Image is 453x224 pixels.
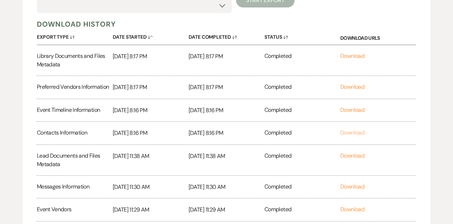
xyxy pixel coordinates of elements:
[189,205,264,214] p: [DATE] 11:29 AM
[37,198,113,221] div: Event Vendors
[189,106,264,115] p: [DATE] 8:16 PM
[264,176,340,198] div: Completed
[113,52,189,61] p: [DATE] 8:17 PM
[340,206,364,213] a: Download
[340,52,364,60] a: Download
[264,122,340,144] div: Completed
[340,152,364,159] a: Download
[189,152,264,161] p: [DATE] 11:38 AM
[189,29,264,43] button: Date Completed
[113,129,189,138] p: [DATE] 8:16 PM
[189,182,264,192] p: [DATE] 11:30 AM
[37,176,113,198] div: Messages Information
[113,106,189,115] p: [DATE] 8:16 PM
[37,145,113,175] div: Lead Documents and Files Metadata
[340,129,364,136] a: Download
[264,76,340,99] div: Completed
[264,99,340,122] div: Completed
[189,83,264,92] p: [DATE] 8:17 PM
[264,45,340,76] div: Completed
[340,106,364,114] a: Download
[37,20,416,29] h5: Download History
[37,76,113,99] div: Preferred Vendors Information
[113,83,189,92] p: [DATE] 8:17 PM
[264,145,340,175] div: Completed
[37,122,113,144] div: Contacts Information
[113,182,189,192] p: [DATE] 11:30 AM
[113,29,189,43] button: Date Started
[113,152,189,161] p: [DATE] 11:38 AM
[37,29,113,43] button: Export Type
[264,198,340,221] div: Completed
[189,52,264,61] p: [DATE] 8:17 PM
[340,83,364,91] a: Download
[340,183,364,190] a: Download
[189,129,264,138] p: [DATE] 8:16 PM
[264,29,340,43] button: Status
[340,29,416,45] div: Download URLs
[113,205,189,214] p: [DATE] 11:29 AM
[37,99,113,122] div: Event Timeline Information
[37,45,113,76] div: Library Documents and Files Metadata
